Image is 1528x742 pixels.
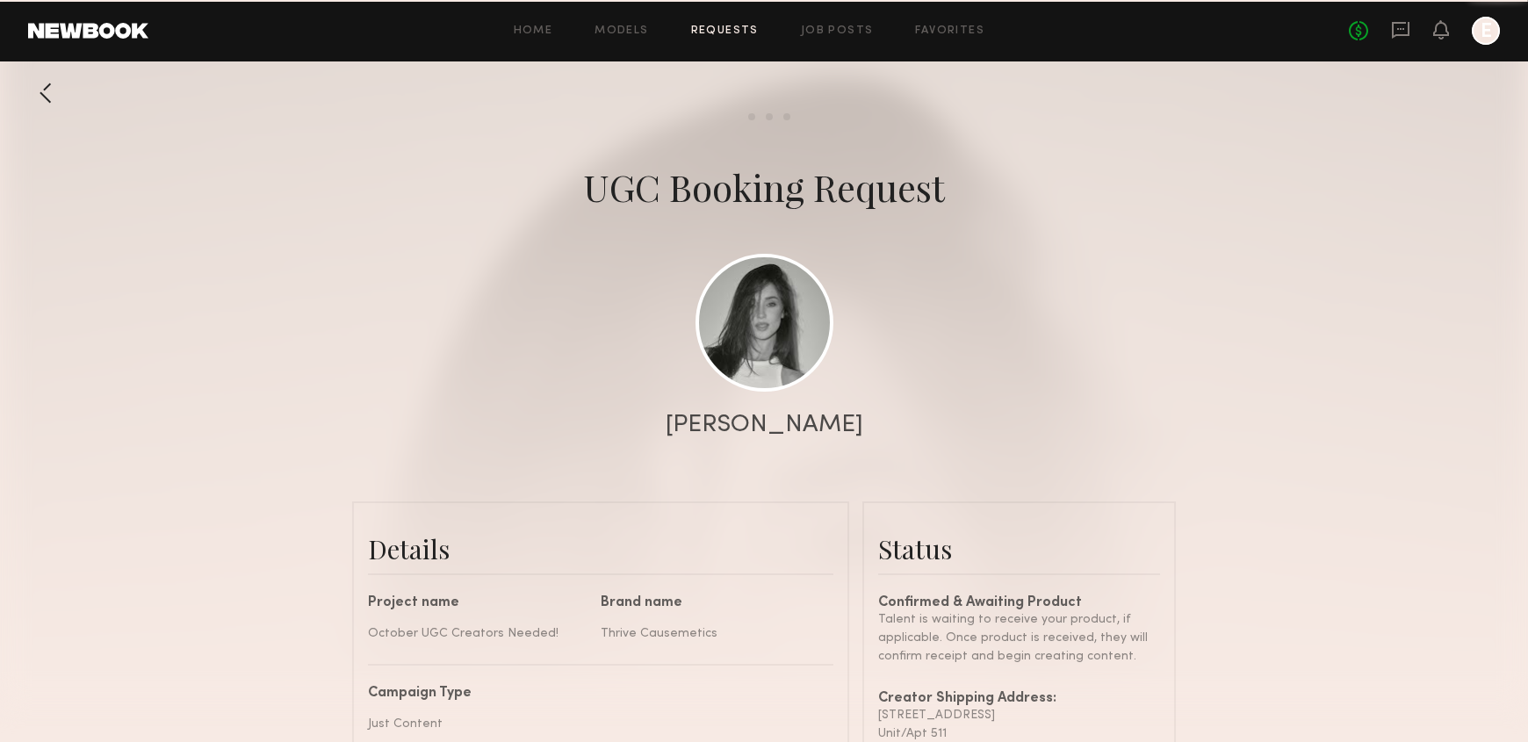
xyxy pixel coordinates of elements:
div: Status [878,531,1160,566]
a: Models [595,25,648,37]
div: Brand name [601,596,820,610]
a: Job Posts [801,25,874,37]
a: Favorites [915,25,984,37]
div: [PERSON_NAME] [666,413,863,437]
div: Creator Shipping Address: [878,692,1160,706]
a: Home [514,25,553,37]
div: UGC Booking Request [583,162,945,212]
div: Talent is waiting to receive your product, if applicable. Once product is received, they will con... [878,610,1160,666]
a: Requests [691,25,759,37]
div: Project name [368,596,587,610]
a: E [1472,17,1500,45]
div: Details [368,531,833,566]
div: Campaign Type [368,687,820,701]
div: [STREET_ADDRESS] [878,706,1160,724]
div: Confirmed & Awaiting Product [878,596,1160,610]
div: Thrive Causemetics [601,624,820,643]
div: October UGC Creators Needed! [368,624,587,643]
div: Just Content [368,715,820,733]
